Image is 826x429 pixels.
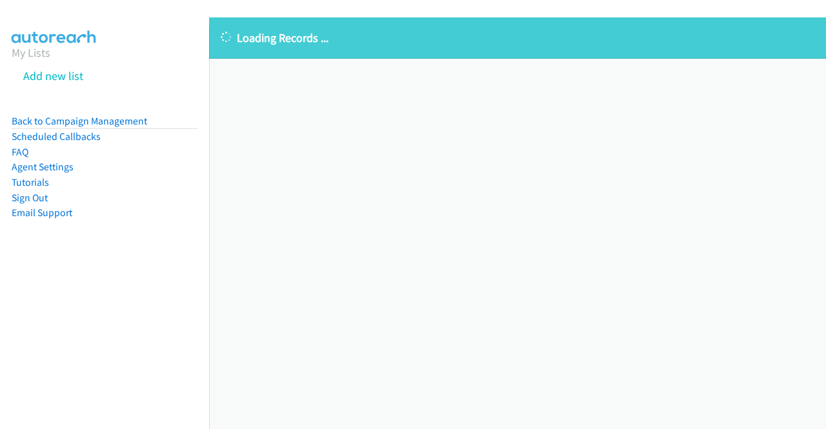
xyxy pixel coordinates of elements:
a: Agent Settings [12,161,74,173]
a: Back to Campaign Management [12,115,147,127]
a: Email Support [12,206,72,219]
a: My Lists [12,45,50,60]
a: Tutorials [12,176,49,188]
a: Scheduled Callbacks [12,130,101,143]
a: Sign Out [12,192,48,204]
a: FAQ [12,146,28,158]
a: Add new list [23,68,83,83]
p: Loading Records ... [221,29,814,46]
